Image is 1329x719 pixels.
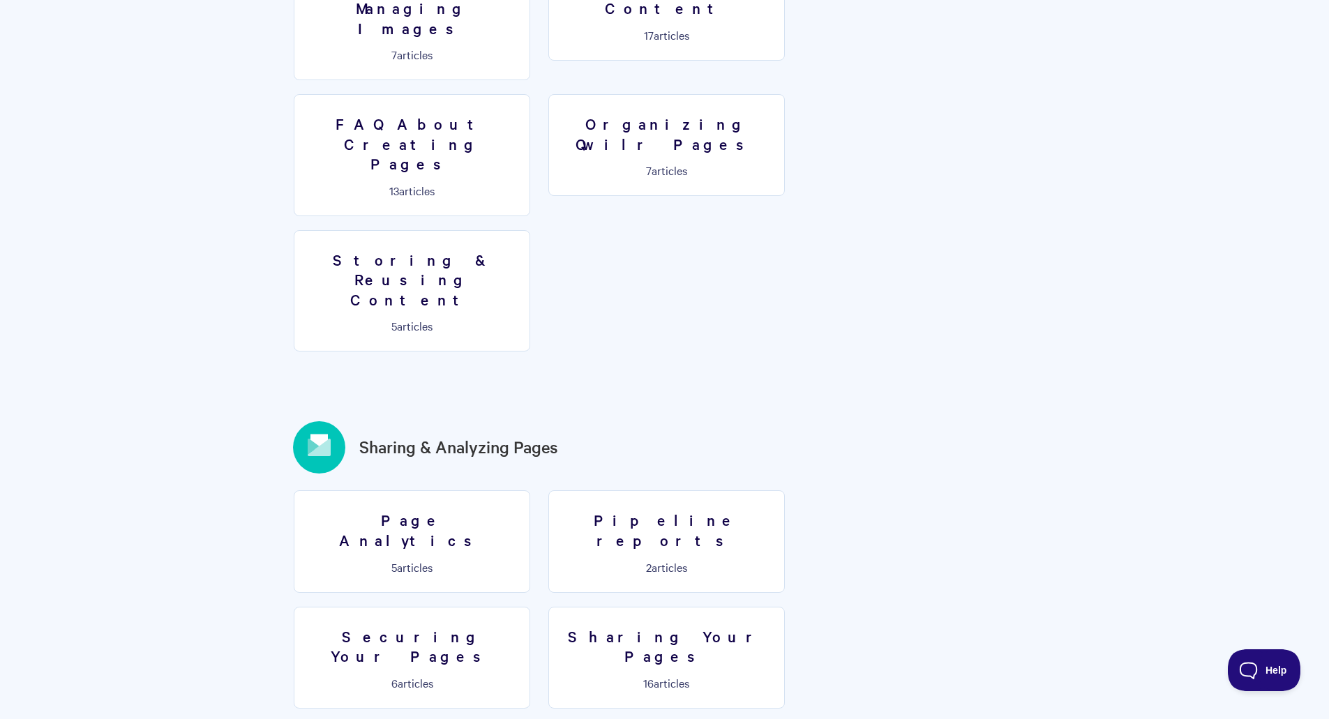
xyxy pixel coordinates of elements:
span: 13 [389,183,399,198]
span: 2 [646,559,652,575]
h3: Pipeline reports [557,510,776,550]
a: Sharing Your Pages 16articles [548,607,785,709]
h3: Securing Your Pages [303,626,521,666]
p: articles [557,561,776,573]
span: 6 [391,675,398,690]
iframe: Toggle Customer Support [1228,649,1301,691]
a: Storing & Reusing Content 5articles [294,230,530,352]
p: articles [303,319,521,332]
h3: Sharing Your Pages [557,626,776,666]
span: 17 [644,27,654,43]
h3: Organizing Qwilr Pages [557,114,776,153]
a: Pipeline reports 2articles [548,490,785,592]
span: 16 [643,675,654,690]
p: articles [303,676,521,689]
a: Sharing & Analyzing Pages [359,434,558,460]
h3: Page Analytics [303,510,521,550]
a: Securing Your Pages 6articles [294,607,530,709]
p: articles [557,29,776,41]
span: 5 [391,318,397,333]
a: Page Analytics 5articles [294,490,530,592]
a: Organizing Qwilr Pages 7articles [548,94,785,196]
p: articles [303,48,521,61]
h3: Storing & Reusing Content [303,250,521,310]
p: articles [303,561,521,573]
p: articles [303,184,521,197]
span: 5 [391,559,397,575]
a: FAQ About Creating Pages 13articles [294,94,530,216]
p: articles [557,164,776,176]
h3: FAQ About Creating Pages [303,114,521,174]
span: 7 [646,162,652,178]
span: 7 [391,47,397,62]
p: articles [557,676,776,689]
